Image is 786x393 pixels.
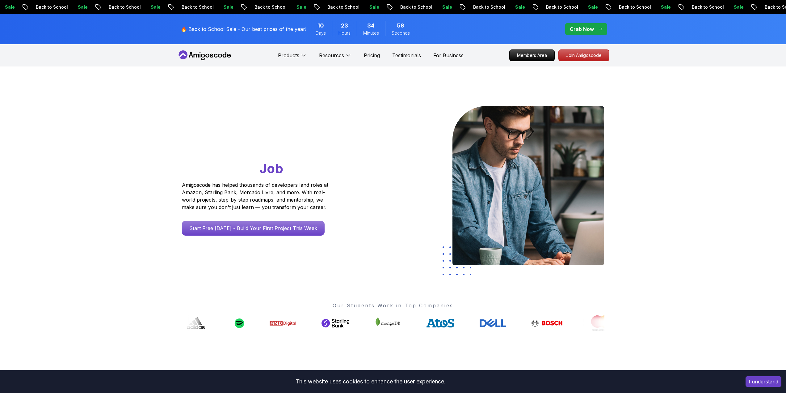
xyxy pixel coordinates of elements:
p: Amigoscode has helped thousands of developers land roles at Amazon, Starling Bank, Mercado Livre,... [182,181,330,211]
p: Join Amigoscode [559,50,609,61]
span: 23 Hours [341,21,348,30]
p: Members Area [510,50,554,61]
p: Back to School [466,4,508,10]
p: Sale [508,4,528,10]
p: Back to School [174,4,216,10]
p: Back to School [393,4,435,10]
p: 🔥 Back to School Sale - Our best prices of the year! [181,25,306,33]
button: Resources [319,52,351,64]
img: hero [452,106,604,265]
p: Sale [362,4,382,10]
a: Testimonials [392,52,421,59]
span: 58 Seconds [397,21,404,30]
p: Products [278,52,299,59]
span: Job [259,160,283,176]
p: Our Students Work in Top Companies [182,302,604,309]
p: Sale [289,4,309,10]
a: Start Free [DATE] - Build Your First Project This Week [182,221,325,236]
span: Hours [338,30,351,36]
p: Sale [726,4,746,10]
div: This website uses cookies to enhance the user experience. [5,375,736,388]
p: Back to School [320,4,362,10]
p: Back to School [539,4,581,10]
p: Resources [319,52,344,59]
p: Back to School [101,4,143,10]
p: Sale [143,4,163,10]
span: 10 Days [317,21,324,30]
a: Members Area [509,49,555,61]
h1: Go From Learning to Hired: Master Java, Spring Boot & Cloud Skills That Get You the [182,106,352,177]
button: Products [278,52,307,64]
p: Sale [435,4,455,10]
p: Back to School [28,4,70,10]
p: Sale [581,4,600,10]
p: Grab Now [570,25,594,33]
p: Sale [216,4,236,10]
a: Pricing [364,52,380,59]
button: Accept cookies [746,376,781,387]
span: Seconds [392,30,410,36]
p: Back to School [247,4,289,10]
p: Sale [654,4,673,10]
a: Join Amigoscode [558,49,609,61]
span: 34 Minutes [367,21,375,30]
p: Back to School [612,4,654,10]
a: For Business [433,52,464,59]
p: Back to School [684,4,726,10]
p: Sale [70,4,90,10]
span: Days [316,30,326,36]
span: Minutes [363,30,379,36]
